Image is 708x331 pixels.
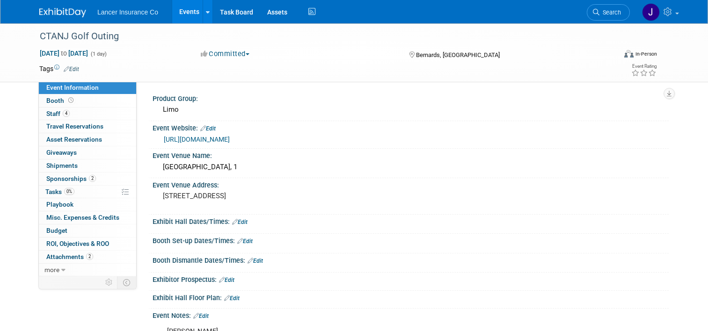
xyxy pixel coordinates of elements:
span: Booth not reserved yet [66,97,75,104]
a: Budget [39,224,136,237]
span: ROI, Objectives & ROO [46,240,109,247]
span: (1 day) [90,51,107,57]
a: Misc. Expenses & Credits [39,211,136,224]
div: Event Format [566,49,657,63]
a: Edit [200,125,216,132]
a: Edit [232,219,248,225]
div: Event Notes: [153,309,669,321]
button: Committed [197,49,253,59]
div: Exhibit Hall Floor Plan: [153,291,669,303]
a: Travel Reservations [39,120,136,133]
td: Toggle Event Tabs [117,276,137,288]
pre: [STREET_ADDRESS] [163,192,358,200]
img: Jimmy Navarro [642,3,660,21]
span: Tasks [45,188,74,195]
img: Format-Inperson.png [624,50,634,58]
span: to [59,50,68,57]
div: CTANJ Golf Outing [36,28,605,45]
span: Event Information [46,84,99,91]
span: Budget [46,227,67,234]
div: Booth Dismantle Dates/Times: [153,253,669,266]
span: Sponsorships [46,175,96,182]
span: Bernards, [GEOGRAPHIC_DATA] [416,51,500,58]
a: Sponsorships2 [39,173,136,185]
span: Search [599,9,621,16]
span: 2 [89,175,96,182]
span: 2 [86,253,93,260]
a: Booth [39,94,136,107]
span: more [44,266,59,273]
span: Giveaways [46,149,77,156]
div: In-Person [635,50,657,58]
a: Attachments2 [39,251,136,263]
span: Booth [46,97,75,104]
a: [URL][DOMAIN_NAME] [164,136,230,143]
a: more [39,264,136,276]
span: Travel Reservations [46,122,103,130]
a: Edit [219,277,234,283]
div: Event Venue Address: [153,178,669,190]
span: Attachments [46,253,93,260]
a: Edit [193,313,209,319]
a: Shipments [39,159,136,172]
span: Playbook [46,201,73,208]
a: Edit [224,295,240,302]
span: Misc. Expenses & Credits [46,214,119,221]
span: Staff [46,110,70,117]
div: Limo [160,102,662,117]
span: 4 [63,110,70,117]
a: Staff4 [39,108,136,120]
div: Booth Set-up Dates/Times: [153,234,669,246]
div: Product Group: [153,92,669,103]
a: Event Information [39,81,136,94]
td: Personalize Event Tab Strip [101,276,117,288]
span: Asset Reservations [46,136,102,143]
a: Asset Reservations [39,133,136,146]
a: ROI, Objectives & ROO [39,237,136,250]
span: [DATE] [DATE] [39,49,88,58]
a: Giveaways [39,146,136,159]
td: Tags [39,64,79,73]
span: Lancer Insurance Co [97,8,158,16]
img: ExhibitDay [39,8,86,17]
a: Edit [64,66,79,72]
div: Event Website: [153,121,669,133]
a: Edit [237,238,253,245]
a: Playbook [39,198,136,211]
div: Exhibit Hall Dates/Times: [153,215,669,227]
a: Search [587,4,630,21]
div: [GEOGRAPHIC_DATA], 1 [160,160,662,174]
a: Edit [248,258,263,264]
div: Event Rating [631,64,657,69]
div: Event Venue Name: [153,149,669,160]
a: Tasks0% [39,186,136,198]
span: 0% [64,188,74,195]
div: Exhibitor Prospectus: [153,273,669,285]
span: Shipments [46,162,78,169]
